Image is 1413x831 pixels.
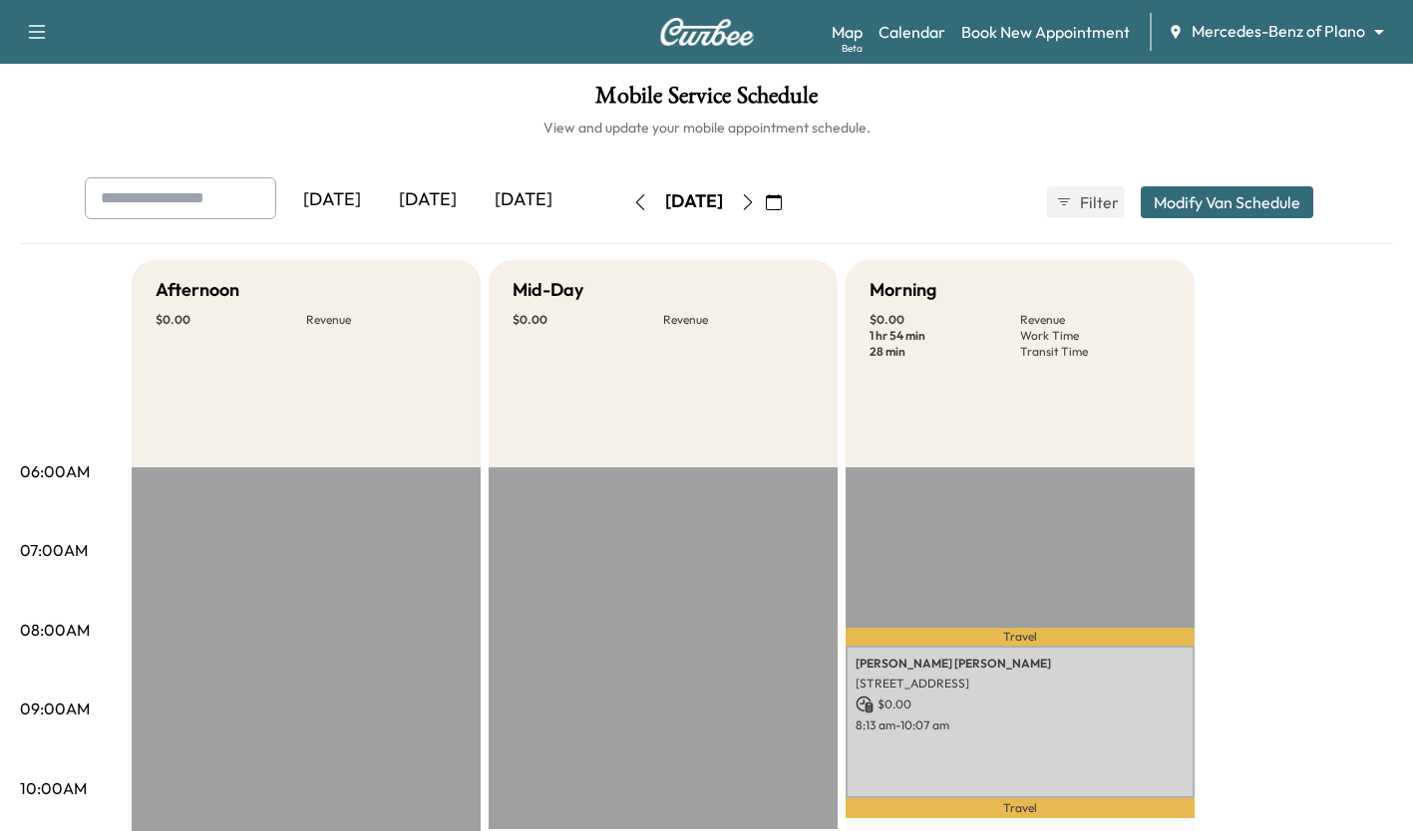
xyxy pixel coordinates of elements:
[961,20,1130,44] a: Book New Appointment
[1020,344,1171,360] p: Transit Time
[1080,190,1116,214] span: Filter
[1192,20,1365,43] span: Mercedes-Benz of Plano
[306,312,457,328] p: Revenue
[156,312,306,328] p: $ 0.00
[1020,328,1171,344] p: Work Time
[20,618,90,642] p: 08:00AM
[846,628,1195,645] p: Travel
[879,20,945,44] a: Calendar
[513,312,663,328] p: $ 0.00
[1020,312,1171,328] p: Revenue
[842,41,863,56] div: Beta
[846,798,1195,818] p: Travel
[1141,186,1313,218] button: Modify Van Schedule
[856,676,1185,692] p: [STREET_ADDRESS]
[380,177,476,223] div: [DATE]
[870,312,1020,328] p: $ 0.00
[870,344,1020,360] p: 28 min
[20,118,1393,138] h6: View and update your mobile appointment schedule.
[665,189,723,214] div: [DATE]
[659,18,755,46] img: Curbee Logo
[513,276,583,304] h5: Mid-Day
[1047,186,1125,218] button: Filter
[20,459,90,483] p: 06:00AM
[870,328,1020,344] p: 1 hr 54 min
[832,20,863,44] a: MapBeta
[156,276,239,304] h5: Afternoon
[20,84,1393,118] h1: Mobile Service Schedule
[856,717,1185,733] p: 8:13 am - 10:07 am
[856,656,1185,672] p: [PERSON_NAME] [PERSON_NAME]
[476,177,571,223] div: [DATE]
[663,312,814,328] p: Revenue
[856,695,1185,713] p: $ 0.00
[20,776,87,800] p: 10:00AM
[20,538,88,562] p: 07:00AM
[284,177,380,223] div: [DATE]
[870,276,936,304] h5: Morning
[20,696,90,720] p: 09:00AM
